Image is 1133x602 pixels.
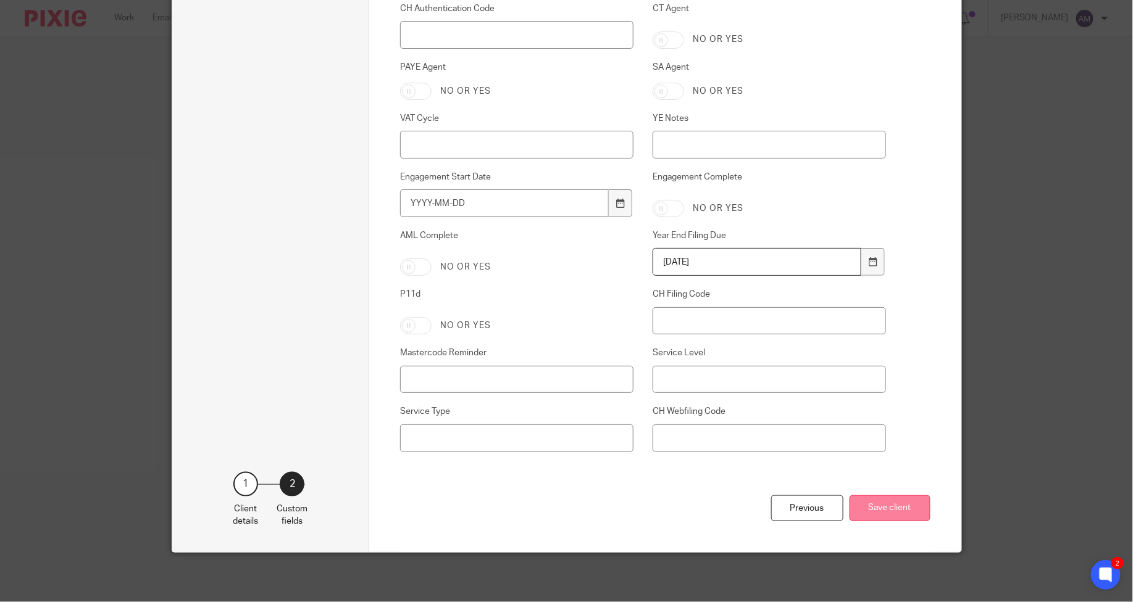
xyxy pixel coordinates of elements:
label: No or yes [440,261,491,273]
label: No or yes [693,85,743,97]
p: Client details [233,503,258,528]
label: SA Agent [653,61,886,73]
input: YYYY-MM-DD [653,248,861,276]
label: Year End Filing Due [653,229,886,242]
label: YE Notes [653,112,886,125]
div: 2 [1111,557,1124,569]
label: No or yes [440,85,491,97]
label: CH Authentication Code [400,2,633,15]
label: No or yes [693,33,743,46]
div: 2 [280,472,304,497]
label: Service Level [653,347,886,359]
label: No or yes [440,320,491,332]
label: Engagement Start Date [400,171,633,183]
label: Engagement Complete [653,171,886,191]
label: Mastercode Reminder [400,347,633,359]
div: Previous [771,495,843,522]
label: PAYE Agent [400,61,633,73]
label: Service Type [400,405,633,418]
p: Custom fields [277,503,307,528]
label: VAT Cycle [400,112,633,125]
button: Save client [850,495,930,522]
label: No or yes [693,202,743,215]
label: AML Complete [400,229,633,249]
div: 1 [233,472,258,497]
label: P11d [400,288,633,308]
label: CH Filing Code [653,288,886,300]
label: CT Agent [653,2,886,22]
label: CH Webfiling Code [653,405,886,418]
input: YYYY-MM-DD [400,189,609,217]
